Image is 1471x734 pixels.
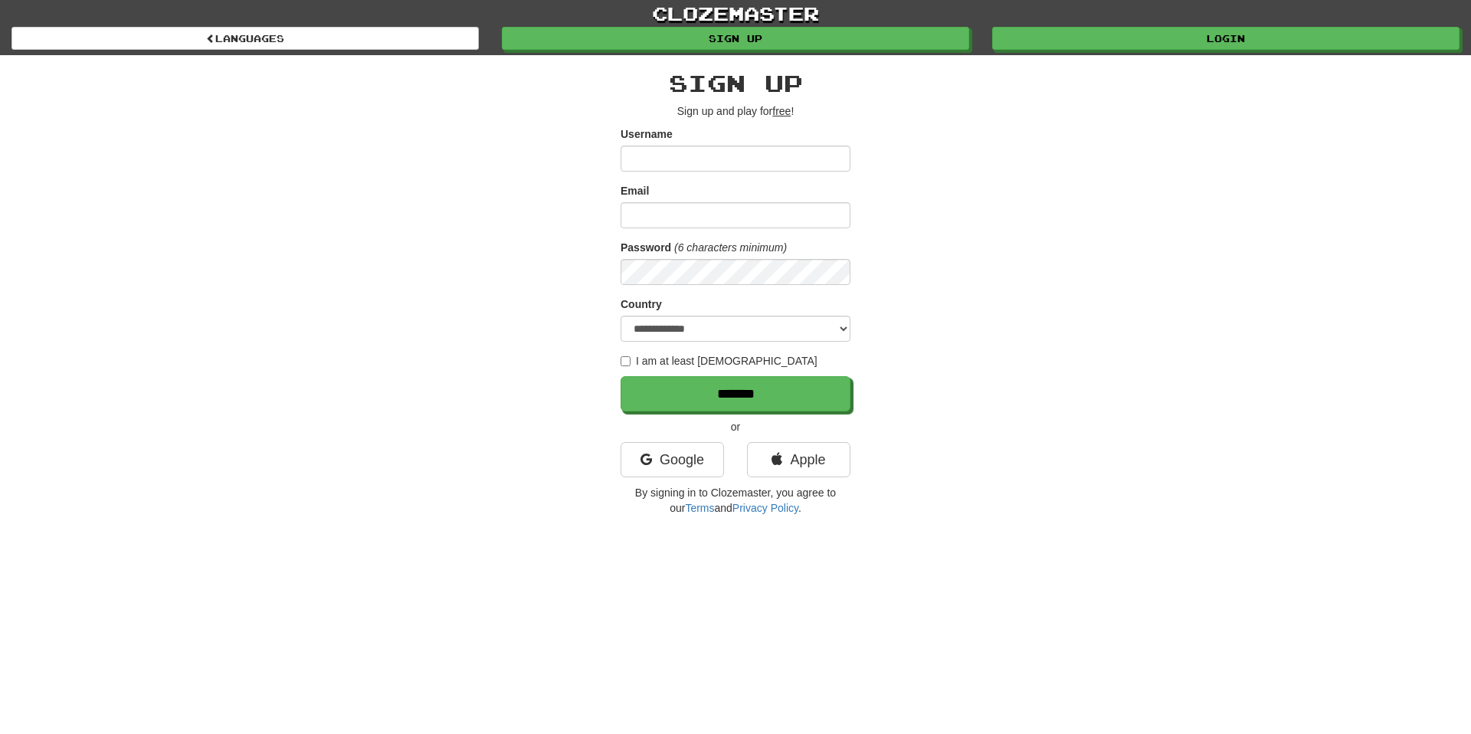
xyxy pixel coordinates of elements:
p: or [621,419,850,434]
a: Sign up [502,27,969,50]
h2: Sign up [621,70,850,96]
label: I am at least [DEMOGRAPHIC_DATA] [621,353,817,369]
a: Apple [747,442,850,477]
input: I am at least [DEMOGRAPHIC_DATA] [621,356,631,366]
a: Privacy Policy [732,502,798,514]
a: Languages [11,27,479,50]
em: (6 characters minimum) [674,241,787,254]
a: Login [992,27,1460,50]
label: Email [621,183,649,198]
label: Country [621,297,662,312]
p: Sign up and play for ! [621,103,850,119]
label: Password [621,240,671,255]
label: Username [621,126,673,142]
a: Google [621,442,724,477]
p: By signing in to Clozemaster, you agree to our and . [621,485,850,516]
u: free [772,105,791,117]
a: Terms [685,502,714,514]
